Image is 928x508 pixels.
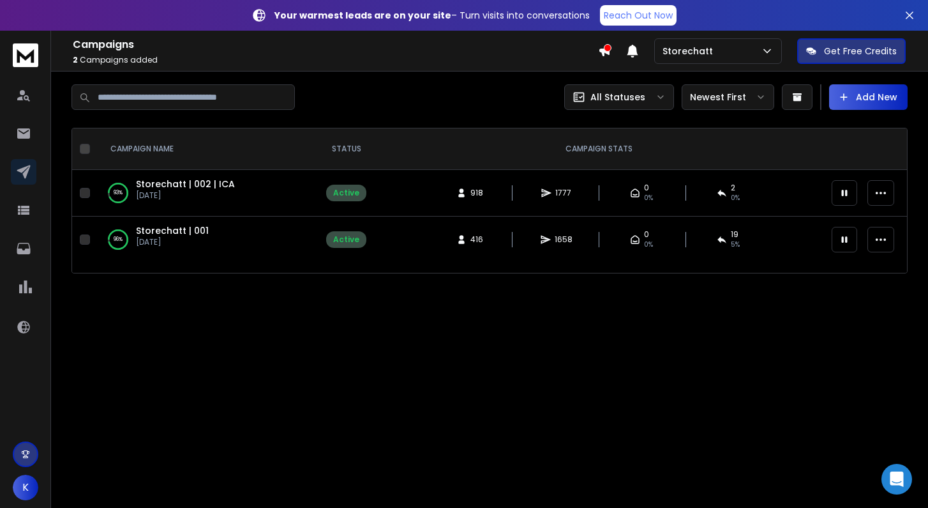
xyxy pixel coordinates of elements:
[95,170,318,217] td: 93%Storechatt | 002 | ICA[DATE]
[555,188,571,198] span: 1777
[95,217,318,263] td: 96%Storechatt | 001[DATE]
[136,178,235,190] a: Storechatt | 002 | ICA
[274,9,590,22] p: – Turn visits into conversations
[731,183,735,193] span: 2
[824,45,897,58] p: Get Free Credits
[731,240,740,250] span: 5 %
[881,464,912,495] div: Open Intercom Messenger
[374,128,824,170] th: CAMPAIGN STATS
[13,475,38,500] button: K
[600,5,677,26] a: Reach Out Now
[682,84,774,110] button: Newest First
[73,54,78,65] span: 2
[829,84,908,110] button: Add New
[136,190,235,201] p: [DATE]
[555,235,573,245] span: 1658
[662,45,718,58] p: Storechatt
[73,55,598,65] p: Campaigns added
[333,188,359,198] div: Active
[95,128,318,170] th: CAMPAIGN NAME
[604,9,673,22] p: Reach Out Now
[318,128,374,170] th: STATUS
[136,237,209,247] p: [DATE]
[114,233,123,246] p: 96 %
[470,188,483,198] span: 918
[13,43,38,67] img: logo
[731,229,738,240] span: 19
[590,91,645,104] p: All Statuses
[333,235,359,245] div: Active
[644,183,649,193] span: 0
[114,187,123,199] p: 93 %
[136,224,209,237] a: Storechatt | 001
[731,193,740,203] span: 0 %
[797,38,906,64] button: Get Free Credits
[644,240,653,250] span: 0%
[73,37,598,52] h1: Campaigns
[644,193,653,203] span: 0%
[470,235,483,245] span: 416
[644,229,649,240] span: 0
[274,9,451,22] strong: Your warmest leads are on your site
